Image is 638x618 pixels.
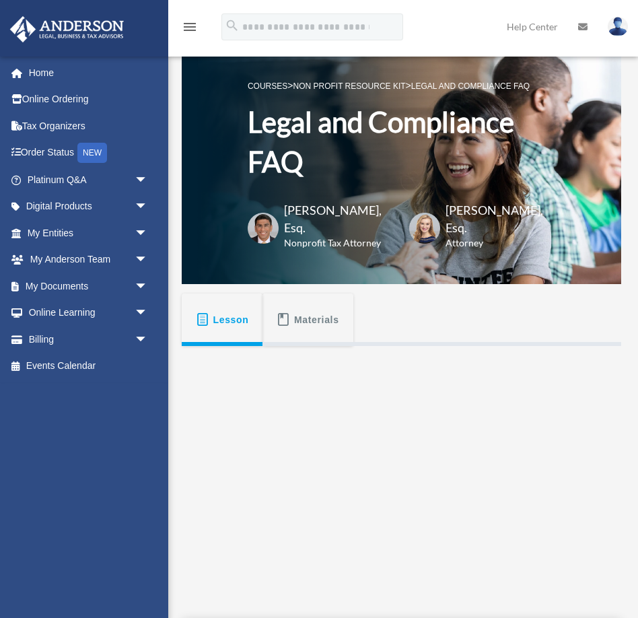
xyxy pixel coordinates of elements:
i: search [225,18,240,33]
a: Online Ordering [9,86,168,113]
div: NEW [77,143,107,163]
img: karim-circle.png [248,213,279,244]
img: User Pic [608,17,628,36]
a: Home [9,59,168,86]
span: Lesson [213,308,249,332]
a: My Anderson Teamarrow_drop_down [9,246,168,273]
a: My Entitiesarrow_drop_down [9,219,168,246]
i: menu [182,19,198,35]
a: Tax Organizers [9,112,168,139]
iframe: Nonprofit Resource Kit - Legal and Compliance [182,365,621,612]
span: arrow_drop_down [135,219,162,247]
a: Digital Productsarrow_drop_down [9,193,168,220]
a: Events Calendar [9,353,168,380]
img: savannah-circle.png [409,213,440,244]
span: arrow_drop_down [135,193,162,221]
a: Non Profit Resource Kit [293,81,405,91]
a: My Documentsarrow_drop_down [9,273,168,300]
h1: Legal and Compliance FAQ [248,102,555,182]
h6: Attorney [446,236,538,250]
a: menu [182,24,198,35]
a: Platinum Q&Aarrow_drop_down [9,166,168,193]
span: arrow_drop_down [135,326,162,353]
h3: [PERSON_NAME], Esq. [284,202,392,236]
span: arrow_drop_down [135,166,162,194]
a: Online Learningarrow_drop_down [9,300,168,327]
span: Materials [294,308,339,332]
h3: [PERSON_NAME], Esq. [446,202,555,236]
span: arrow_drop_down [135,246,162,274]
img: Anderson Advisors Platinum Portal [6,16,128,42]
a: COURSES [248,81,287,91]
span: arrow_drop_down [135,300,162,327]
h6: Nonprofit Tax Attorney [284,236,392,250]
a: Billingarrow_drop_down [9,326,168,353]
a: Legal and Compliance FAQ [411,81,530,91]
a: Order StatusNEW [9,139,168,167]
p: > > [248,77,555,94]
span: arrow_drop_down [135,273,162,300]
